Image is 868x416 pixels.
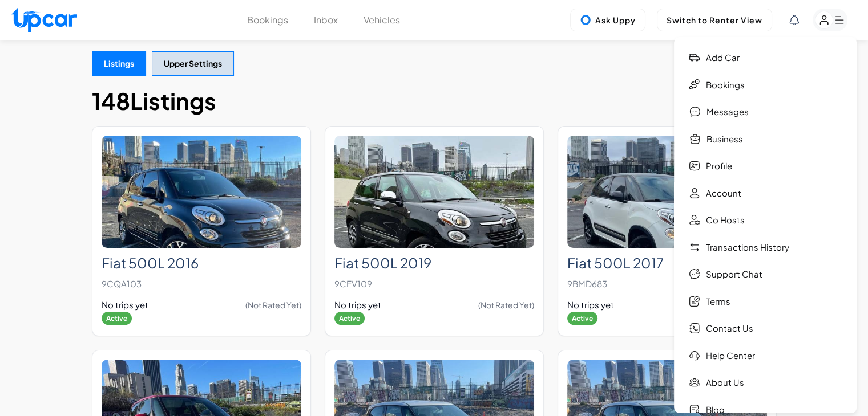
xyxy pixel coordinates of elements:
button: Bookings [247,13,288,27]
img: Blog [689,404,700,415]
a: Add car [680,46,851,70]
a: Support Chat [680,262,851,287]
img: Messages [689,106,701,117]
h2: Fiat 500L 2017 [567,255,767,271]
a: Messages [680,100,851,124]
a: Contact Us [680,316,851,341]
span: Active [334,312,365,325]
a: Terms [680,289,851,314]
span: No trips yet [567,299,614,312]
img: Profile [689,160,700,172]
button: Vehicles [364,13,400,27]
img: Account [689,187,700,199]
img: Fiat 500L 2019 [334,136,534,248]
h2: Fiat 500L 2016 [102,255,301,271]
button: Ask Uppy [570,9,645,31]
span: Active [102,312,132,325]
p: 9BMD683 [567,276,767,292]
button: Switch to Renter View [657,9,772,31]
img: Upcar Logo [11,7,77,32]
div: View Notifications [789,15,799,25]
span: (Not Rated Yet) [478,299,534,311]
button: Inbox [314,13,338,27]
button: Upper Settings [152,51,234,76]
img: Bookings [689,79,700,91]
button: Listings [92,51,146,76]
a: Bookings [680,73,851,97]
a: Help Center [680,344,851,368]
span: Active [567,312,597,325]
a: Account [680,181,851,206]
a: Transactions History [680,235,851,260]
img: Contact Us [689,323,700,334]
a: Co Hosts [680,208,851,233]
img: Fiat 500L 2016 [102,136,301,248]
h1: 148 Listings [92,87,216,115]
a: Profile [680,154,851,178]
a: About Us [680,370,851,395]
img: CoHost [689,214,700,226]
img: Help Center [689,350,700,361]
img: Buisness [689,133,701,145]
p: 9CEV109 [334,276,534,292]
span: No trips yet [334,299,381,312]
img: Terms [689,296,700,307]
img: Add car [689,52,700,63]
img: Uppy [580,14,591,26]
p: 9CQA103 [102,276,301,292]
img: About Us [689,377,700,388]
a: Business [680,127,851,152]
span: (Not Rated Yet) [245,299,301,311]
span: No trips yet [102,299,148,312]
img: Chat Support [689,268,700,280]
h2: Fiat 500L 2019 [334,255,534,271]
img: Fiat 500L 2017 [567,136,767,248]
img: Transaction History [689,242,700,253]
